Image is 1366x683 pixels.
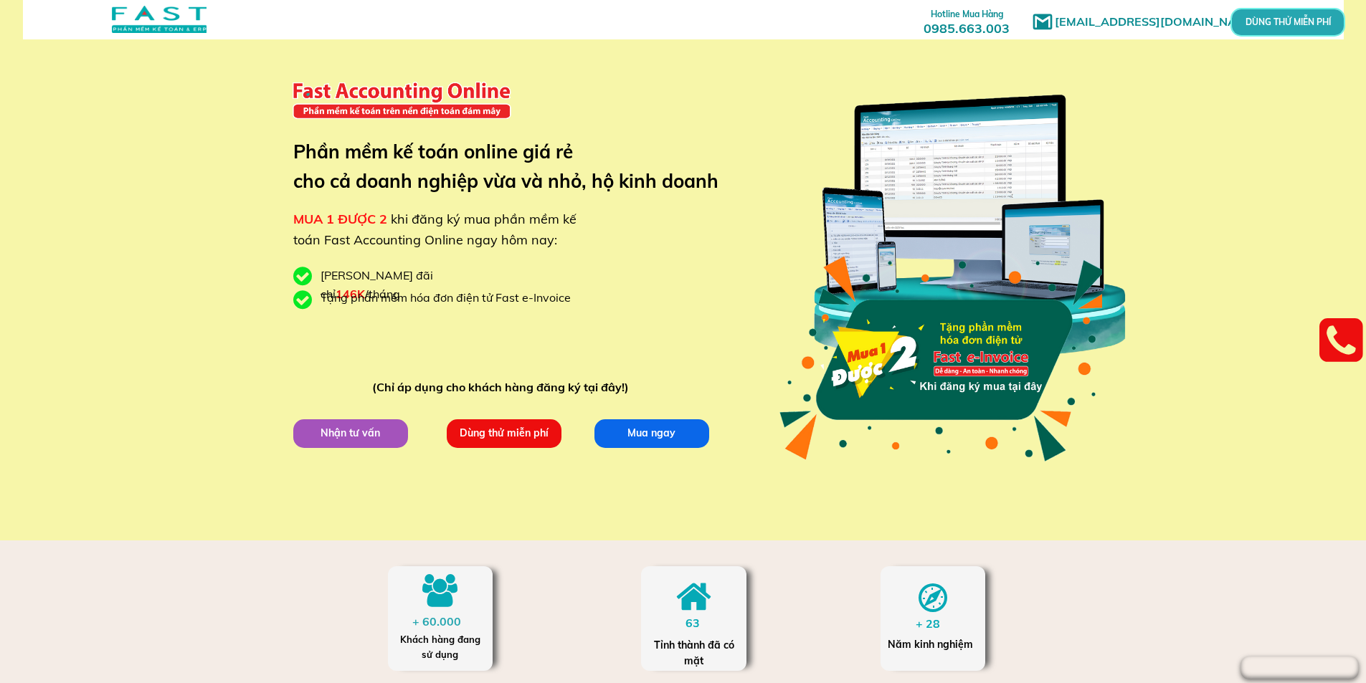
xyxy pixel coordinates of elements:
[321,267,507,303] div: [PERSON_NAME] đãi chỉ /tháng
[592,419,711,448] p: Mua ngay
[336,287,365,301] span: 146K
[915,614,954,633] div: + 28
[291,419,410,448] p: Nhận tư vấn
[293,137,740,196] h3: Phần mềm kế toán online giá rẻ cho cả doanh nghiệp vừa và nhỏ, hộ kinh doanh
[1256,15,1319,29] p: DÙNG THỬ MIỄN PHÍ
[888,636,977,652] div: Năm kinh nghiệm
[293,211,577,248] span: khi đăng ký mua phần mềm kế toán Fast Accounting Online ngay hôm nay:
[395,632,485,662] div: Khách hàng đang sử dụng
[321,289,582,307] div: Tặng phần mềm hóa đơn điện tử Fast e-Invoice
[908,5,1025,36] h3: 0985.663.003
[372,378,635,397] div: (Chỉ áp dụng cho khách hàng đăng ký tại đây!)
[931,9,1003,19] span: Hotline Mua Hàng
[685,614,713,633] div: 63
[412,612,470,631] div: + 60.000
[293,211,387,227] span: MUA 1 ĐƯỢC 2
[1055,13,1266,32] h1: [EMAIL_ADDRESS][DOMAIN_NAME]
[653,637,736,669] div: Tỉnh thành đã có mặt
[445,419,564,448] p: Dùng thử miễn phí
